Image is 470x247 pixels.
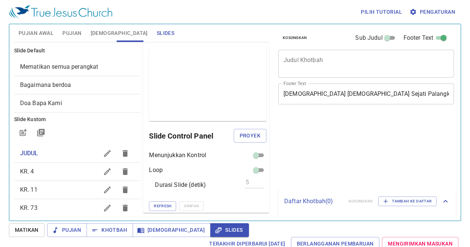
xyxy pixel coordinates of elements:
[378,196,437,206] button: Tambah ke Daftar
[14,199,140,217] div: KR. 73
[14,58,140,76] div: Mematikan semua perangkat
[133,223,211,237] button: [DEMOGRAPHIC_DATA]
[411,7,455,17] span: Pengaturan
[361,7,402,17] span: Pilih tutorial
[62,29,81,38] span: Pujian
[20,150,38,157] span: JUDUL
[20,100,62,107] span: [object Object]
[14,94,140,112] div: Doa Bapa Kami
[20,63,98,70] span: [object Object]
[157,29,174,38] span: Slides
[278,33,311,42] button: Kosongkan
[14,181,140,199] div: KR. 11
[216,225,243,235] span: Slides
[149,166,163,175] p: Loop
[14,116,140,124] h6: Slide Kustom
[149,201,176,211] button: Refresh
[275,112,420,186] iframe: from-child
[149,130,233,142] h6: Slide Control Panel
[87,223,133,237] button: Khotbah
[234,129,266,143] button: Proyek
[19,29,54,38] span: Pujian Awal
[283,35,307,41] span: Kosongkan
[20,168,34,175] span: KR. 4
[408,5,458,19] button: Pengaturan
[14,76,140,94] div: Bagaimana berdoa
[47,223,87,237] button: Pujian
[149,151,206,160] p: Menunjukkan Kontrol
[383,198,432,205] span: Tambah ke Daftar
[355,33,382,42] span: Sub Judul
[240,131,260,140] span: Proyek
[9,5,112,19] img: True Jesus Church
[93,225,127,235] span: Khotbah
[15,225,39,235] span: Matikan
[403,33,434,42] span: Footer Text
[139,225,205,235] span: [DEMOGRAPHIC_DATA]
[14,47,140,55] h6: Slide Default
[14,144,140,162] div: JUDUL
[154,203,171,209] span: Refresh
[53,225,81,235] span: Pujian
[278,189,456,214] div: Daftar Khotbah(0)KosongkanTambah ke Daftar
[9,223,45,237] button: Matikan
[284,197,343,206] p: Daftar Khotbah ( 0 )
[358,5,405,19] button: Pilih tutorial
[91,29,148,38] span: [DEMOGRAPHIC_DATA]
[210,223,249,237] button: Slides
[14,163,140,181] div: KR. 4
[20,81,71,88] span: [object Object]
[20,204,38,211] span: KR. 73
[20,186,38,193] span: KR. 11
[155,181,206,189] p: Durasi Slide (detik)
